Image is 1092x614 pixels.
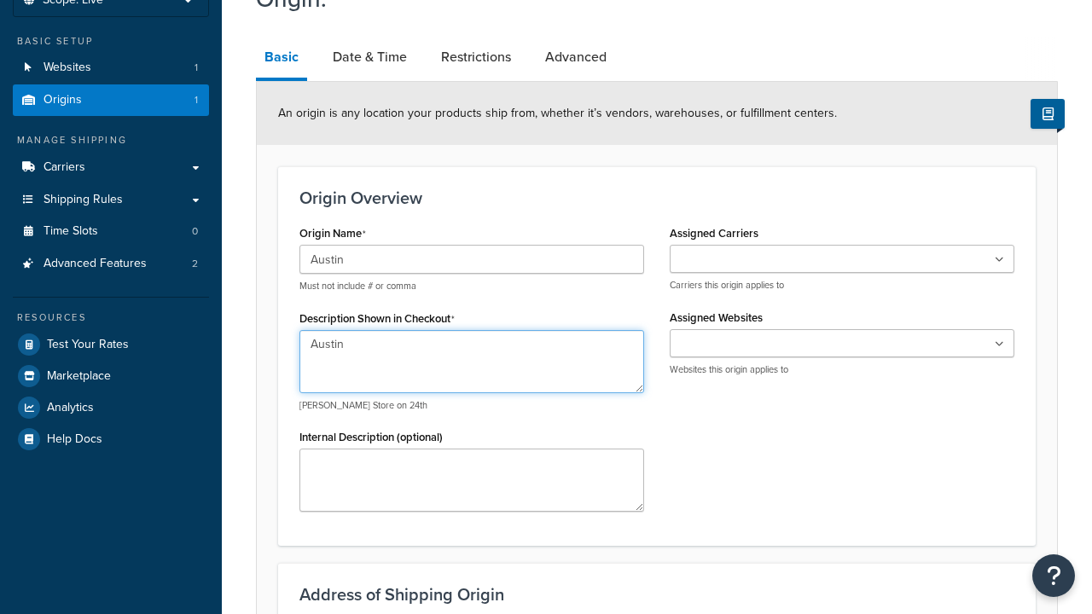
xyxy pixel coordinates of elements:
a: Date & Time [324,37,415,78]
a: Advanced Features2 [13,248,209,280]
li: Advanced Features [13,248,209,280]
li: Origins [13,84,209,116]
label: Assigned Websites [670,311,763,324]
span: 1 [195,61,198,75]
label: Internal Description (optional) [299,431,443,443]
a: Marketplace [13,361,209,391]
a: Origins1 [13,84,209,116]
span: 1 [195,93,198,107]
span: Carriers [44,160,85,175]
div: Resources [13,310,209,325]
span: Help Docs [47,432,102,447]
a: Help Docs [13,424,209,455]
p: Carriers this origin applies to [670,279,1014,292]
span: Advanced Features [44,257,147,271]
span: Analytics [47,401,94,415]
span: 0 [192,224,198,239]
p: Must not include # or comma [299,280,644,293]
a: Carriers [13,152,209,183]
div: Manage Shipping [13,133,209,148]
span: Marketplace [47,369,111,384]
a: Websites1 [13,52,209,84]
span: 2 [192,257,198,271]
span: An origin is any location your products ship from, whether it’s vendors, warehouses, or fulfillme... [278,104,837,122]
span: Time Slots [44,224,98,239]
a: Basic [256,37,307,81]
a: Shipping Rules [13,184,209,216]
a: Analytics [13,392,209,423]
span: Shipping Rules [44,193,123,207]
li: Websites [13,52,209,84]
button: Show Help Docs [1031,99,1065,129]
label: Origin Name [299,227,366,240]
a: Restrictions [433,37,520,78]
a: Advanced [537,37,615,78]
span: Test Your Rates [47,338,129,352]
h3: Address of Shipping Origin [299,585,1014,604]
p: [PERSON_NAME] Store on 24th [299,399,644,412]
label: Assigned Carriers [670,227,758,240]
li: Time Slots [13,216,209,247]
h3: Origin Overview [299,188,1014,207]
span: Origins [44,93,82,107]
div: Basic Setup [13,34,209,49]
a: Test Your Rates [13,329,209,360]
button: Open Resource Center [1032,554,1075,597]
a: Time Slots0 [13,216,209,247]
p: Websites this origin applies to [670,363,1014,376]
label: Description Shown in Checkout [299,312,455,326]
span: Websites [44,61,91,75]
